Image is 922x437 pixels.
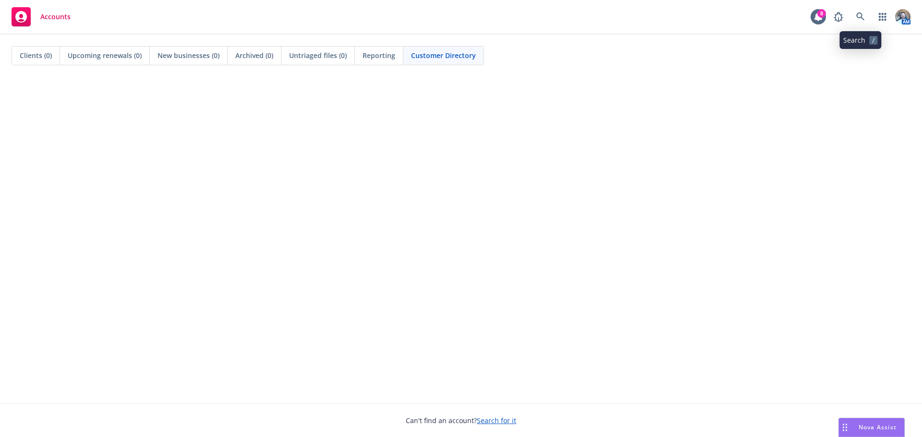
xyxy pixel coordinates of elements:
button: Nova Assist [838,418,905,437]
span: Customer Directory [411,50,476,60]
a: Accounts [8,3,74,30]
span: Clients (0) [20,50,52,60]
span: Archived (0) [235,50,273,60]
img: photo [895,9,910,24]
span: Nova Assist [859,423,897,431]
span: Upcoming renewals (0) [68,50,142,60]
span: Reporting [363,50,395,60]
div: Drag to move [839,418,851,437]
a: Switch app [873,7,892,26]
iframe: Hex Dashboard 1 [10,86,912,394]
a: Report a Bug [829,7,848,26]
span: Can't find an account? [406,415,516,425]
span: Untriaged files (0) [289,50,347,60]
a: Search [851,7,870,26]
a: Search for it [477,416,516,425]
span: New businesses (0) [158,50,219,60]
span: Accounts [40,13,71,21]
div: 8 [817,9,826,18]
